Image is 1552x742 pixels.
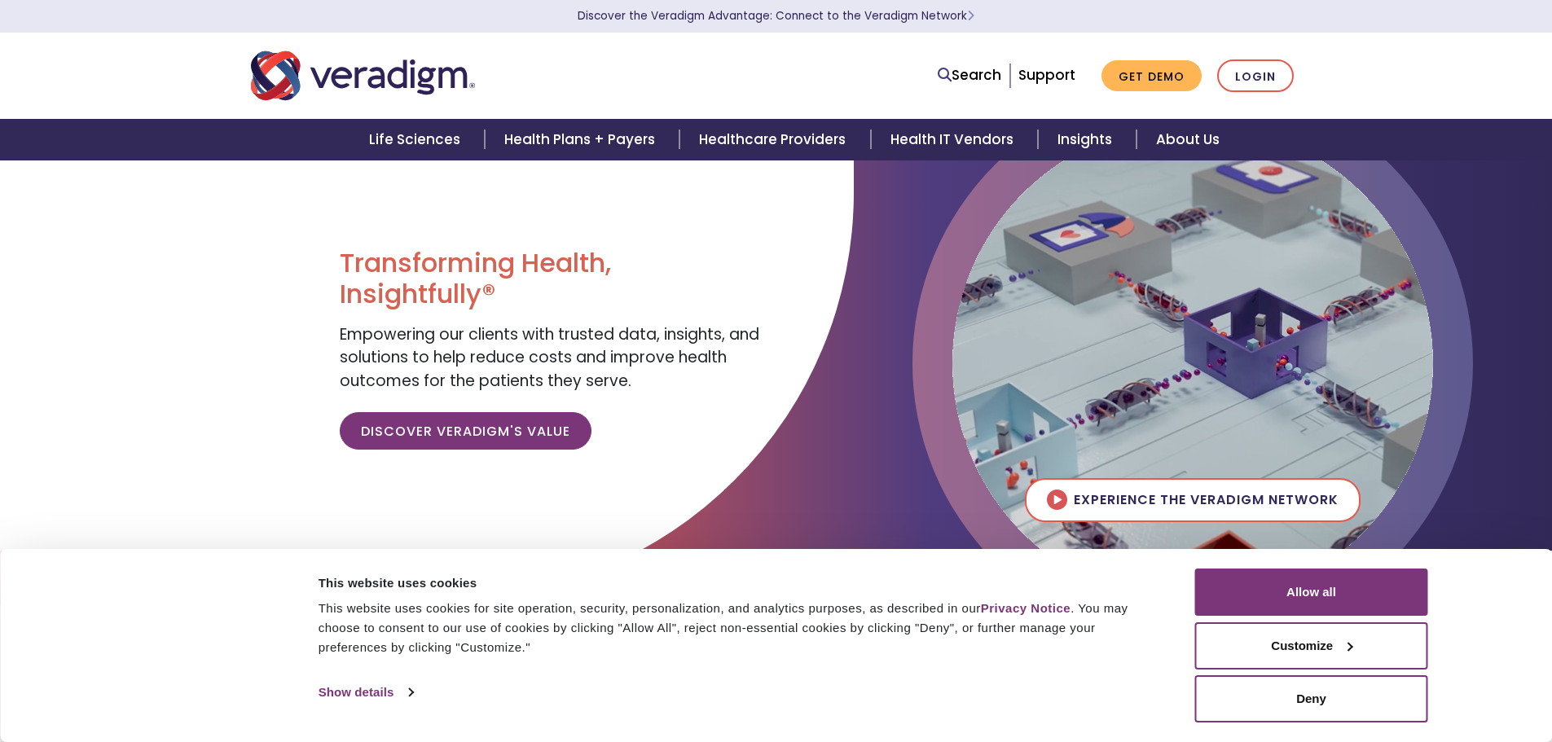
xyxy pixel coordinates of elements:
a: Login [1217,59,1294,93]
button: Allow all [1195,569,1428,616]
a: Health IT Vendors [871,119,1038,160]
a: Search [938,64,1001,86]
div: This website uses cookies [319,573,1159,593]
img: Veradigm logo [251,49,475,103]
span: Empowering our clients with trusted data, insights, and solutions to help reduce costs and improv... [340,323,759,392]
div: This website uses cookies for site operation, security, personalization, and analytics purposes, ... [319,599,1159,657]
a: Health Plans + Payers [485,119,679,160]
h1: Transforming Health, Insightfully® [340,248,763,310]
button: Deny [1195,675,1428,722]
a: Support [1018,65,1075,85]
a: Show details [319,680,413,705]
a: Healthcare Providers [679,119,870,160]
span: Learn More [967,8,974,24]
a: Get Demo [1101,60,1202,92]
a: Privacy Notice [981,601,1071,615]
a: About Us [1137,119,1239,160]
button: Customize [1195,622,1428,670]
a: Discover the Veradigm Advantage: Connect to the Veradigm NetworkLearn More [578,8,974,24]
a: Life Sciences [350,119,485,160]
a: Discover Veradigm's Value [340,412,591,450]
a: Insights [1038,119,1137,160]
